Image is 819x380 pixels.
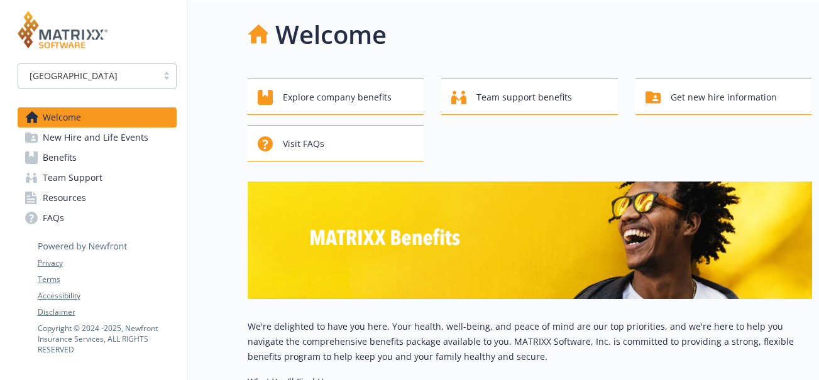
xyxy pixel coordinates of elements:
[43,168,102,188] span: Team Support
[43,188,86,208] span: Resources
[671,85,777,109] span: Get new hire information
[18,148,177,168] a: Benefits
[283,85,392,109] span: Explore company benefits
[18,188,177,208] a: Resources
[38,274,176,285] a: Terms
[38,307,176,318] a: Disclaimer
[441,79,618,115] button: Team support benefits
[18,168,177,188] a: Team Support
[43,148,77,168] span: Benefits
[18,107,177,128] a: Welcome
[476,85,572,109] span: Team support benefits
[18,208,177,228] a: FAQs
[38,258,176,269] a: Privacy
[275,16,387,53] h1: Welcome
[248,79,424,115] button: Explore company benefits
[635,79,812,115] button: Get new hire information
[283,132,324,156] span: Visit FAQs
[43,128,148,148] span: New Hire and Life Events
[38,290,176,301] a: Accessibility
[43,208,64,228] span: FAQs
[30,69,118,82] span: [GEOGRAPHIC_DATA]
[25,69,151,82] span: [GEOGRAPHIC_DATA]
[43,107,81,128] span: Welcome
[248,182,812,299] img: overview page banner
[18,128,177,148] a: New Hire and Life Events
[248,319,812,364] p: We're delighted to have you here. Your health, well-being, and peace of mind are our top prioriti...
[248,125,424,161] button: Visit FAQs
[38,323,176,355] p: Copyright © 2024 - 2025 , Newfront Insurance Services, ALL RIGHTS RESERVED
